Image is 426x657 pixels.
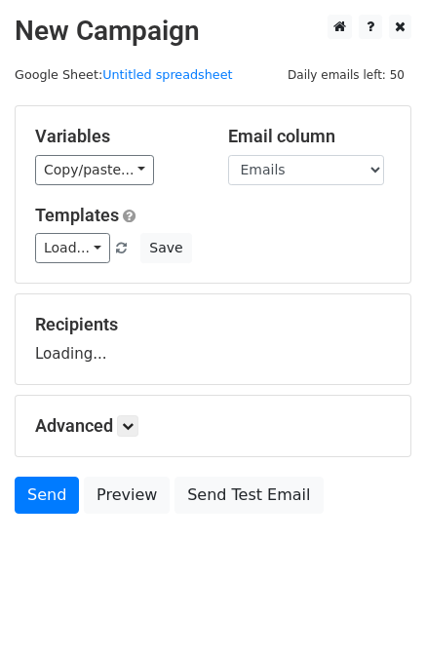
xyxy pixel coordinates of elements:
[35,155,154,185] a: Copy/paste...
[281,64,411,86] span: Daily emails left: 50
[35,314,391,335] h5: Recipients
[15,477,79,514] a: Send
[15,15,411,48] h2: New Campaign
[35,314,391,365] div: Loading...
[35,205,119,225] a: Templates
[102,67,232,82] a: Untitled spreadsheet
[84,477,170,514] a: Preview
[15,67,233,82] small: Google Sheet:
[228,126,392,147] h5: Email column
[281,67,411,82] a: Daily emails left: 50
[140,233,191,263] button: Save
[35,415,391,437] h5: Advanced
[35,233,110,263] a: Load...
[35,126,199,147] h5: Variables
[174,477,323,514] a: Send Test Email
